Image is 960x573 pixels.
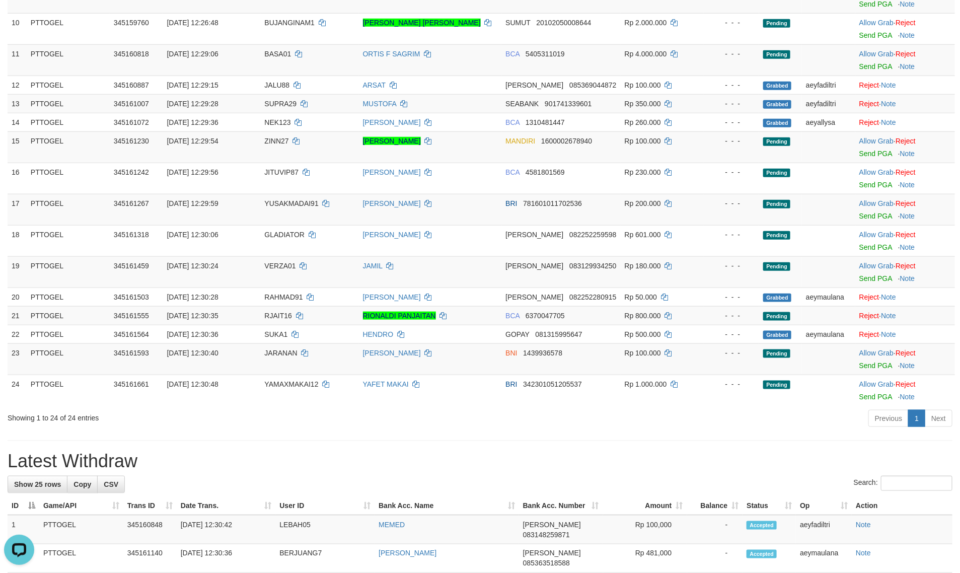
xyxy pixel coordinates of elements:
span: Pending [763,50,790,59]
span: Grabbed [763,82,791,90]
a: Allow Grab [859,168,894,176]
span: · [859,349,896,357]
td: PTTOGEL [27,44,110,76]
span: Rp 800.000 [625,312,661,320]
span: Copy [73,480,91,488]
div: - - - [708,136,756,146]
a: Next [925,410,952,427]
th: Status: activate to sort column ascending [743,496,796,515]
td: 20 [8,288,27,306]
span: [DATE] 12:29:06 [167,50,218,58]
td: PTTOGEL [27,325,110,343]
span: 345161072 [114,118,149,126]
td: · [855,343,955,375]
div: - - - [708,49,756,59]
span: 345159760 [114,19,149,27]
a: Note [900,243,915,251]
span: Accepted [747,521,777,530]
td: aeymaulana [802,288,855,306]
span: 345161459 [114,262,149,270]
a: Send PGA [859,243,892,251]
td: PTTOGEL [27,194,110,225]
span: BCA [505,118,520,126]
span: Pending [763,200,790,208]
a: Reject [896,349,916,357]
span: Rp 50.000 [625,293,657,301]
a: Reject [896,19,916,27]
td: · [855,163,955,194]
div: - - - [708,379,756,389]
a: MUSTOFA [363,100,397,108]
span: [DATE] 12:30:06 [167,231,218,239]
span: · [859,262,896,270]
span: Copy 082252280915 to clipboard [569,293,616,301]
span: [DATE] 12:30:36 [167,330,218,338]
span: [PERSON_NAME] [505,81,563,89]
span: Rp 100.000 [625,349,661,357]
td: PTTOGEL [39,515,123,544]
span: · [859,137,896,145]
span: Rp 100.000 [625,137,661,145]
a: RIONALDI PANJAITAN [363,312,436,320]
td: · [855,76,955,94]
th: Trans ID: activate to sort column ascending [123,496,177,515]
span: Copy 4581801569 to clipboard [526,168,565,176]
a: Reject [859,81,879,89]
a: Note [900,62,915,70]
span: [DATE] 12:29:15 [167,81,218,89]
th: Bank Acc. Name: activate to sort column ascending [375,496,519,515]
span: VERZA01 [264,262,296,270]
span: [PERSON_NAME] [523,521,581,529]
td: PTTOGEL [27,225,110,256]
a: Note [856,521,871,529]
span: Grabbed [763,331,791,339]
span: Pending [763,231,790,240]
span: Rp 200.000 [625,199,661,207]
td: 22 [8,325,27,343]
span: 345160887 [114,81,149,89]
a: Reject [896,380,916,388]
th: ID: activate to sort column descending [8,496,39,515]
span: [DATE] 12:29:59 [167,199,218,207]
th: Bank Acc. Number: activate to sort column ascending [519,496,603,515]
div: - - - [708,18,756,28]
td: [DATE] 12:30:36 [177,544,276,573]
a: Send PGA [859,212,892,220]
span: Rp 100.000 [625,81,661,89]
span: 345161564 [114,330,149,338]
span: Pending [763,312,790,321]
span: [DATE] 12:30:48 [167,380,218,388]
td: · [855,225,955,256]
td: PTTOGEL [27,113,110,131]
span: [PERSON_NAME] [505,262,563,270]
td: aeymaulana [796,544,852,573]
span: Pending [763,19,790,28]
div: - - - [708,80,756,90]
a: ARSAT [363,81,386,89]
span: Rp 1.000.000 [625,380,667,388]
span: [DATE] 12:30:35 [167,312,218,320]
td: aeyallysa [802,113,855,131]
th: Date Trans.: activate to sort column ascending [177,496,276,515]
a: Note [900,181,915,189]
td: PTTOGEL [27,131,110,163]
td: 15 [8,131,27,163]
th: Game/API: activate to sort column ascending [39,496,123,515]
span: YUSAKMADAI91 [264,199,318,207]
th: Balance: activate to sort column ascending [687,496,743,515]
a: Note [881,312,896,320]
div: - - - [708,348,756,358]
th: Amount: activate to sort column ascending [603,496,687,515]
span: Pending [763,169,790,177]
a: 1 [908,410,925,427]
a: Allow Grab [859,199,894,207]
span: Copy 085363518588 to clipboard [523,559,570,567]
span: Copy 1439936578 to clipboard [523,349,562,357]
a: Reject [859,312,879,320]
a: Note [900,150,915,158]
a: Allow Grab [859,50,894,58]
a: Note [900,274,915,282]
a: Note [856,549,871,557]
td: 23 [8,343,27,375]
td: PTTOGEL [27,306,110,325]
